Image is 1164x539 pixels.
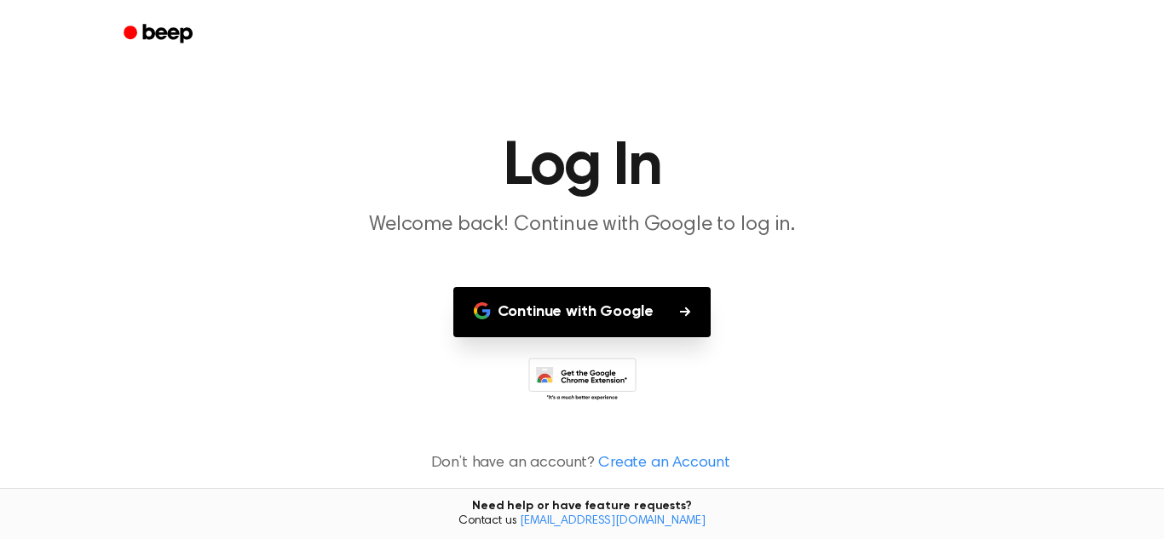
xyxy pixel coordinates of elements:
[146,136,1018,198] h1: Log In
[255,211,909,239] p: Welcome back! Continue with Google to log in.
[20,452,1144,475] p: Don’t have an account?
[10,514,1154,530] span: Contact us
[112,18,208,51] a: Beep
[453,287,712,337] button: Continue with Google
[520,515,706,527] a: [EMAIL_ADDRESS][DOMAIN_NAME]
[598,452,729,475] a: Create an Account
